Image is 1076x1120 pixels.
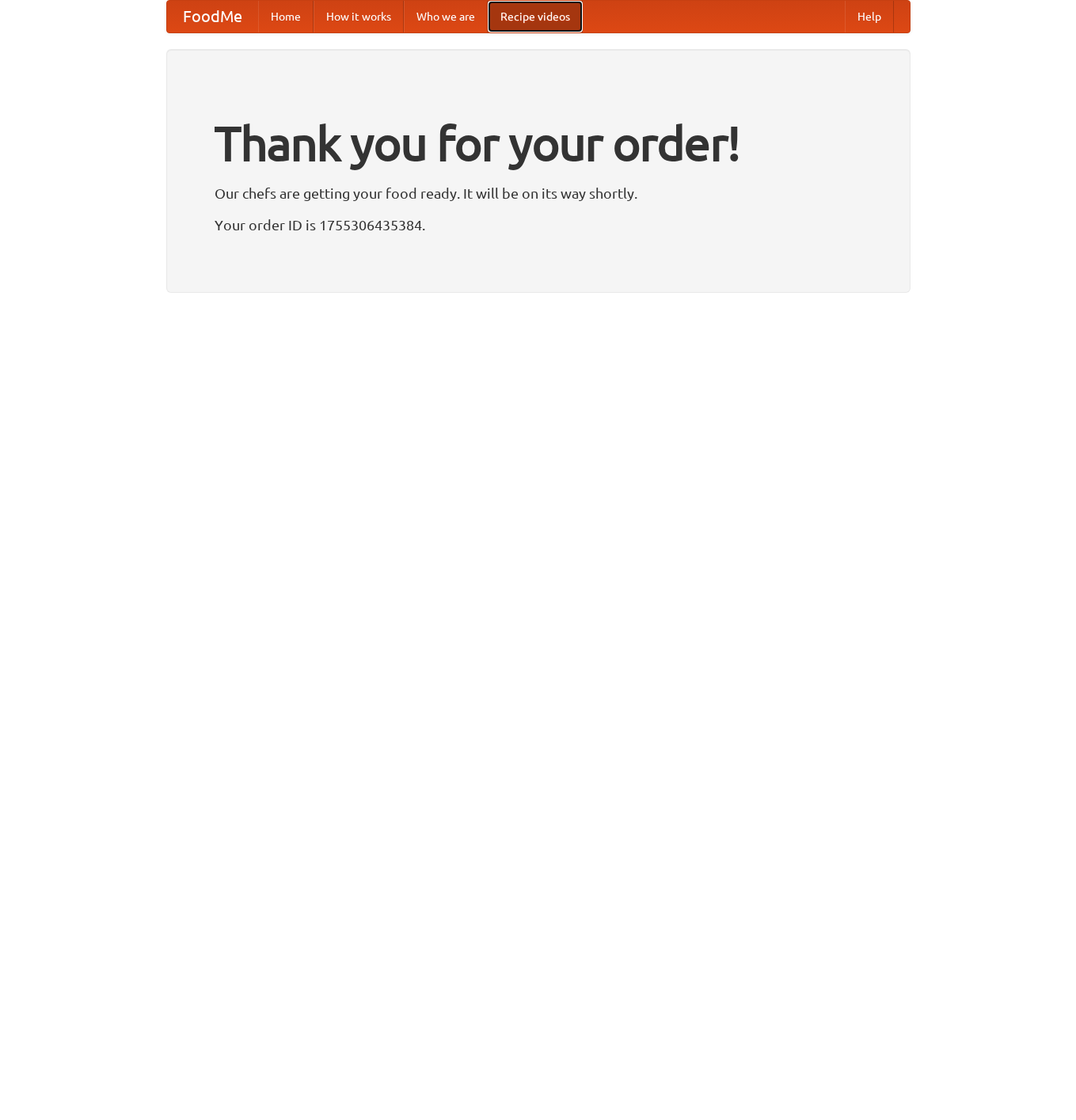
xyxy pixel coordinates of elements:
[258,1,314,32] a: Home
[167,1,258,32] a: FoodMe
[314,1,404,32] a: How it works
[215,213,862,237] p: Your order ID is 1755306435384.
[215,181,862,205] p: Our chefs are getting your food ready. It will be on its way shortly.
[488,1,583,32] a: Recipe videos
[845,1,894,32] a: Help
[404,1,488,32] a: Who we are
[215,105,862,181] h1: Thank you for your order!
